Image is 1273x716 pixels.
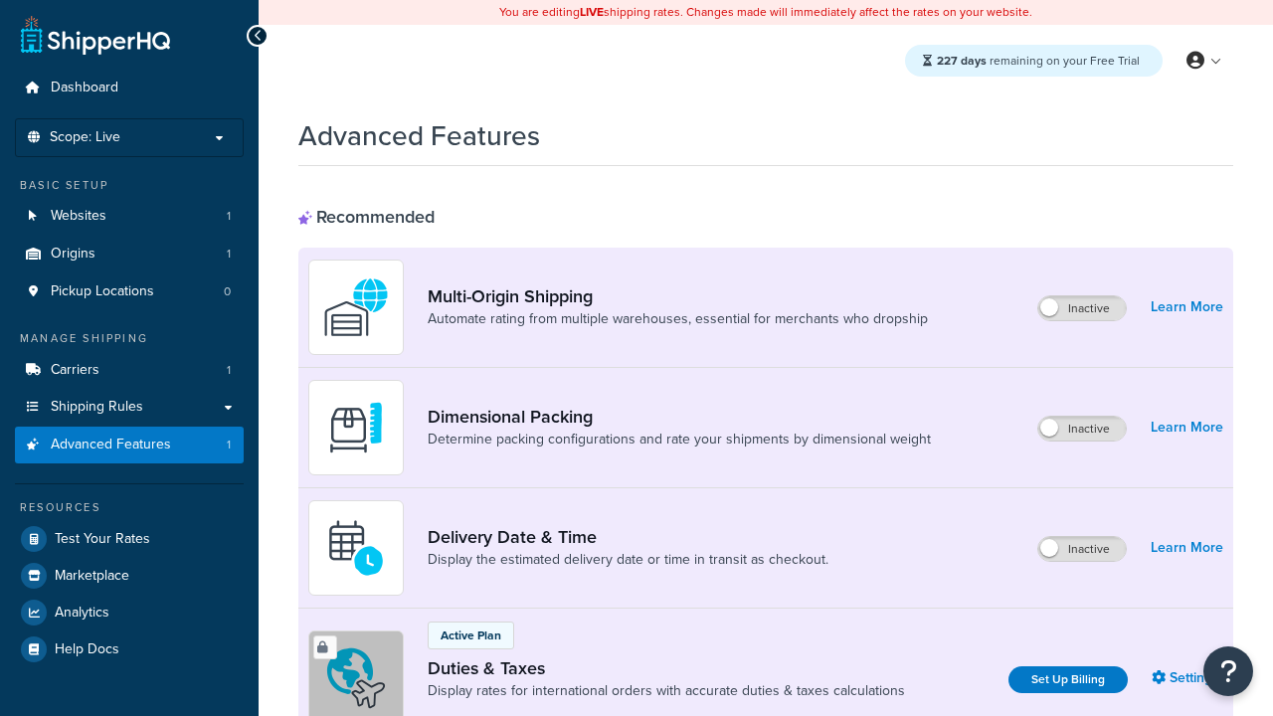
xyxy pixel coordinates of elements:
[1008,666,1128,693] a: Set Up Billing
[15,352,244,389] a: Carriers1
[15,330,244,347] div: Manage Shipping
[298,206,435,228] div: Recommended
[227,437,231,453] span: 1
[1203,646,1253,696] button: Open Resource Center
[1152,664,1223,692] a: Settings
[1038,537,1126,561] label: Inactive
[15,273,244,310] li: Pickup Locations
[937,52,987,70] strong: 227 days
[428,526,828,548] a: Delivery Date & Time
[428,285,928,307] a: Multi-Origin Shipping
[428,406,931,428] a: Dimensional Packing
[15,236,244,272] a: Origins1
[55,568,129,585] span: Marketplace
[15,389,244,426] a: Shipping Rules
[321,272,391,342] img: WatD5o0RtDAAAAAElFTkSuQmCC
[580,3,604,21] b: LIVE
[55,641,119,658] span: Help Docs
[51,437,171,453] span: Advanced Features
[51,208,106,225] span: Websites
[321,513,391,583] img: gfkeb5ejjkALwAAAABJRU5ErkJggg==
[15,521,244,557] a: Test Your Rates
[15,198,244,235] li: Websites
[50,129,120,146] span: Scope: Live
[227,208,231,225] span: 1
[428,430,931,449] a: Determine packing configurations and rate your shipments by dimensional weight
[227,246,231,263] span: 1
[1038,296,1126,320] label: Inactive
[15,177,244,194] div: Basic Setup
[15,499,244,516] div: Resources
[428,681,905,701] a: Display rates for international orders with accurate duties & taxes calculations
[15,631,244,667] a: Help Docs
[51,80,118,96] span: Dashboard
[227,362,231,379] span: 1
[321,393,391,462] img: DTVBYsAAAAAASUVORK5CYII=
[1038,417,1126,441] label: Inactive
[298,116,540,155] h1: Advanced Features
[15,352,244,389] li: Carriers
[428,550,828,570] a: Display the estimated delivery date or time in transit as checkout.
[15,198,244,235] a: Websites1
[441,626,501,644] p: Active Plan
[1151,534,1223,562] a: Learn More
[15,595,244,630] a: Analytics
[15,427,244,463] li: Advanced Features
[15,236,244,272] li: Origins
[428,657,905,679] a: Duties & Taxes
[51,283,154,300] span: Pickup Locations
[51,399,143,416] span: Shipping Rules
[15,427,244,463] a: Advanced Features1
[1151,293,1223,321] a: Learn More
[15,273,244,310] a: Pickup Locations0
[428,309,928,329] a: Automate rating from multiple warehouses, essential for merchants who dropship
[51,246,95,263] span: Origins
[224,283,231,300] span: 0
[55,531,150,548] span: Test Your Rates
[15,558,244,594] a: Marketplace
[51,362,99,379] span: Carriers
[15,70,244,106] a: Dashboard
[55,605,109,622] span: Analytics
[937,52,1140,70] span: remaining on your Free Trial
[1151,414,1223,442] a: Learn More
